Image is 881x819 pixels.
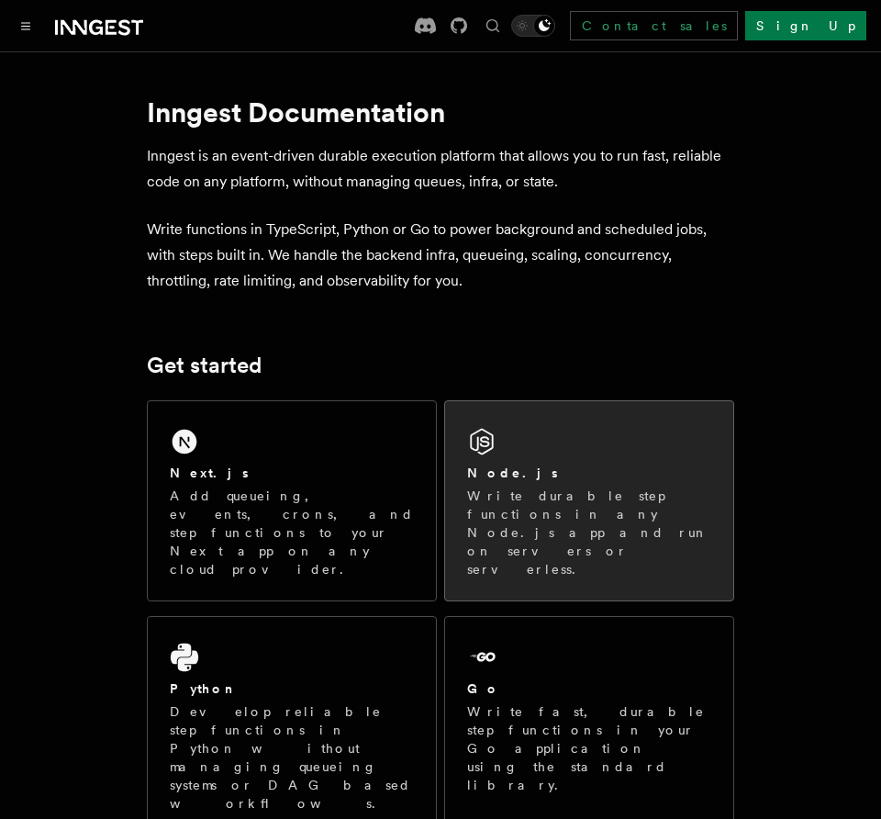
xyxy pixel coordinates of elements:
[147,95,734,129] h1: Inngest Documentation
[745,11,866,40] a: Sign Up
[511,15,555,37] button: Toggle dark mode
[482,15,504,37] button: Find something...
[170,464,249,482] h2: Next.js
[147,353,262,378] a: Get started
[570,11,738,40] a: Contact sales
[444,400,734,601] a: Node.jsWrite durable step functions in any Node.js app and run on servers or serverless.
[170,487,414,578] p: Add queueing, events, crons, and step functions to your Next app on any cloud provider.
[147,400,437,601] a: Next.jsAdd queueing, events, crons, and step functions to your Next app on any cloud provider.
[170,679,238,698] h2: Python
[467,702,711,794] p: Write fast, durable step functions in your Go application using the standard library.
[147,217,734,294] p: Write functions in TypeScript, Python or Go to power background and scheduled jobs, with steps bu...
[467,679,500,698] h2: Go
[147,143,734,195] p: Inngest is an event-driven durable execution platform that allows you to run fast, reliable code ...
[15,15,37,37] button: Toggle navigation
[467,464,558,482] h2: Node.js
[170,702,414,813] p: Develop reliable step functions in Python without managing queueing systems or DAG based workflows.
[467,487,711,578] p: Write durable step functions in any Node.js app and run on servers or serverless.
